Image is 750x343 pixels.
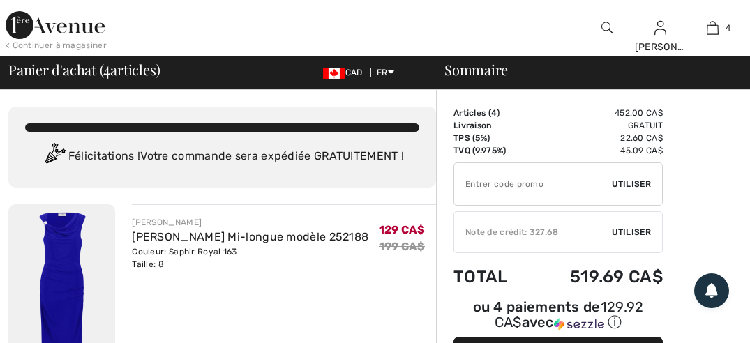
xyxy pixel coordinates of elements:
[453,300,663,332] div: ou 4 paiements de avec
[601,20,613,36] img: recherche
[379,223,425,236] span: 129 CA$
[454,226,612,238] div: Note de crédit: 327.68
[635,40,686,54] div: [PERSON_NAME]
[454,163,612,205] input: Code promo
[453,132,530,144] td: TPS (5%)
[707,20,719,36] img: Mon panier
[323,68,368,77] span: CAD
[40,143,68,171] img: Congratulation2.svg
[554,318,604,330] img: Sezzle
[6,39,107,52] div: < Continuer à magasiner
[453,253,530,300] td: Total
[654,20,666,36] img: Mes infos
[612,178,651,190] span: Utiliser
[530,132,663,144] td: 22.60 CA$
[530,253,663,300] td: 519.69 CA$
[132,245,368,270] div: Couleur: Saphir Royal 163 Taille: 8
[132,216,368,229] div: [PERSON_NAME]
[612,226,651,238] span: Utiliser
[428,63,742,77] div: Sommaire
[491,108,497,118] span: 4
[8,63,160,77] span: Panier d'achat ( articles)
[132,230,368,243] a: [PERSON_NAME] Mi-longue modèle 252188
[323,68,345,79] img: Canadian Dollar
[495,298,644,330] span: 129.92 CA$
[687,20,738,36] a: 4
[379,240,425,253] s: 199 CA$
[6,11,105,39] img: 1ère Avenue
[25,143,419,171] div: Félicitations ! Votre commande sera expédiée GRATUITEMENT !
[654,21,666,34] a: Se connecter
[726,22,730,34] span: 4
[530,144,663,157] td: 45.09 CA$
[530,119,663,132] td: Gratuit
[103,59,110,77] span: 4
[453,300,663,337] div: ou 4 paiements de129.92 CA$avecSezzle Cliquez pour en savoir plus sur Sezzle
[453,144,530,157] td: TVQ (9.975%)
[377,68,394,77] span: FR
[453,119,530,132] td: Livraison
[530,107,663,119] td: 452.00 CA$
[453,107,530,119] td: Articles ( )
